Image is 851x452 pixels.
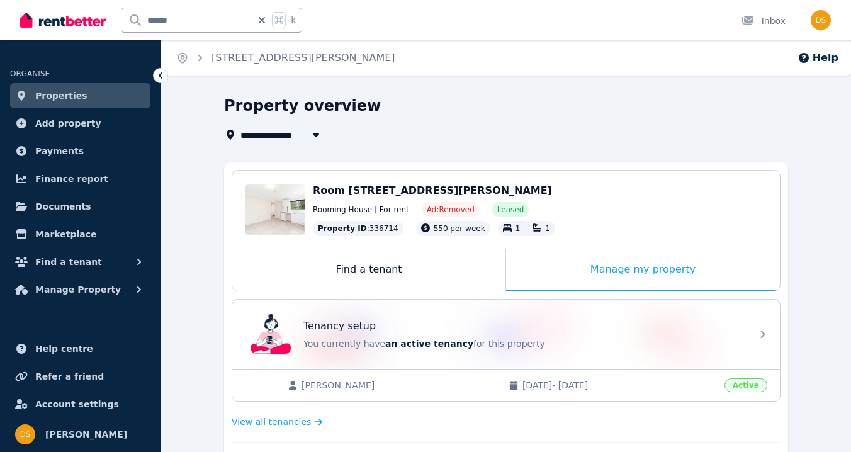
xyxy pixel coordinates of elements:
[232,300,780,369] a: Tenancy setupTenancy setupYou currently havean active tenancyfor this property
[10,83,150,108] a: Properties
[35,227,96,242] span: Marketplace
[385,339,473,349] span: an active tenancy
[808,409,838,439] iframe: Intercom live chat
[10,194,150,219] a: Documents
[35,88,87,103] span: Properties
[232,249,505,291] div: Find a tenant
[10,138,150,164] a: Payments
[291,15,295,25] span: k
[35,397,119,412] span: Account settings
[313,184,552,196] span: Room [STREET_ADDRESS][PERSON_NAME]
[10,111,150,136] a: Add property
[35,254,102,269] span: Find a tenant
[724,378,767,392] span: Active
[45,427,127,442] span: [PERSON_NAME]
[303,337,744,350] p: You currently have for this property
[516,224,521,233] span: 1
[545,224,550,233] span: 1
[20,11,106,30] img: RentBetter
[35,341,93,356] span: Help centre
[427,205,475,215] span: Ad: Removed
[303,319,376,334] p: Tenancy setup
[434,224,485,233] span: 550 per week
[811,10,831,30] img: Don Siyambalapitiya
[10,69,50,78] span: ORGANISE
[15,424,35,444] img: Don Siyambalapitiya
[10,336,150,361] a: Help centre
[232,415,311,428] span: View all tenancies
[35,116,101,131] span: Add property
[797,50,838,65] button: Help
[10,392,150,417] a: Account settings
[211,52,395,64] a: [STREET_ADDRESS][PERSON_NAME]
[313,221,403,236] div: : 336714
[10,249,150,274] button: Find a tenant
[741,14,786,27] div: Inbox
[522,379,717,392] span: [DATE] - [DATE]
[313,205,409,215] span: Rooming House | For rent
[35,171,108,186] span: Finance report
[10,364,150,389] a: Refer a friend
[497,205,524,215] span: Leased
[161,40,410,76] nav: Breadcrumb
[232,415,323,428] a: View all tenancies
[10,222,150,247] a: Marketplace
[35,282,121,297] span: Manage Property
[10,277,150,302] button: Manage Property
[318,223,367,234] span: Property ID
[10,166,150,191] a: Finance report
[251,314,291,354] img: Tenancy setup
[506,249,780,291] div: Manage my property
[35,144,84,159] span: Payments
[35,199,91,214] span: Documents
[302,379,496,392] span: [PERSON_NAME]
[35,369,104,384] span: Refer a friend
[224,96,381,116] h1: Property overview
